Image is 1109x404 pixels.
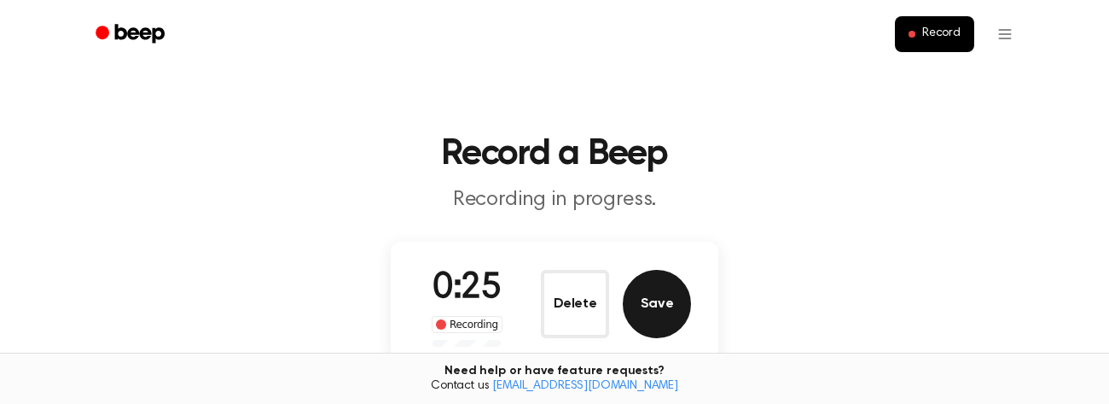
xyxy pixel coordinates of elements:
a: [EMAIL_ADDRESS][DOMAIN_NAME] [492,380,678,392]
span: 0:25 [433,271,501,307]
div: Recording [432,316,502,333]
button: Delete Audio Record [541,270,609,338]
span: Contact us [10,379,1099,395]
span: Record [922,26,961,42]
button: Open menu [984,14,1025,55]
p: Recording in progress. [227,186,882,214]
a: Beep [84,18,180,51]
button: Record [895,16,974,52]
button: Save Audio Record [623,270,691,338]
h1: Record a Beep [118,137,991,173]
